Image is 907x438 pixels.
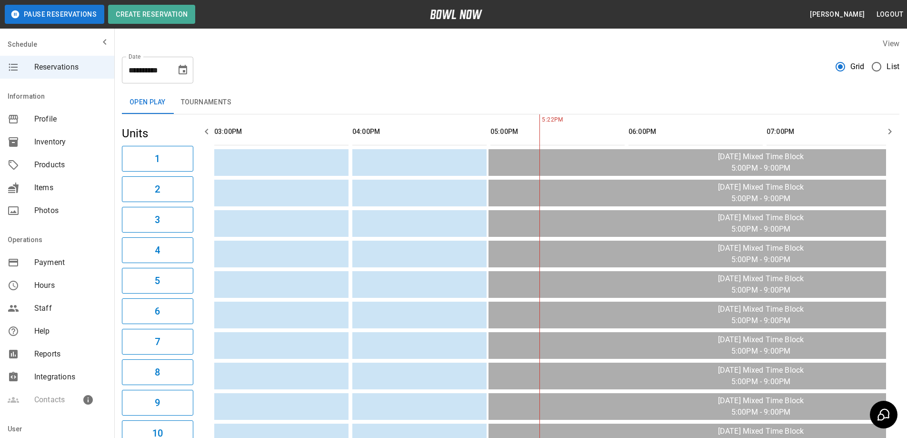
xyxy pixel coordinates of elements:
div: inventory tabs [122,91,899,114]
h6: 7 [155,334,160,349]
th: 03:00PM [214,118,349,145]
button: 3 [122,207,193,233]
button: [PERSON_NAME] [806,6,868,23]
img: logo [430,10,482,19]
span: Reservations [34,61,107,73]
button: Open Play [122,91,173,114]
th: 04:00PM [352,118,487,145]
span: Inventory [34,136,107,148]
span: Payment [34,257,107,268]
h5: Units [122,126,193,141]
th: 06:00PM [628,118,763,145]
span: Items [34,182,107,194]
button: 7 [122,329,193,355]
button: 6 [122,298,193,324]
button: Logout [873,6,907,23]
h6: 6 [155,304,160,319]
h6: 3 [155,212,160,227]
span: Profile [34,113,107,125]
button: Choose date, selected date is Sep 14, 2025 [173,61,192,80]
span: Reports [34,348,107,360]
th: 05:00PM [490,118,625,145]
button: 9 [122,390,193,416]
span: 5:22PM [539,115,542,125]
span: List [887,61,899,72]
h6: 8 [155,365,160,380]
span: Products [34,159,107,171]
span: Grid [850,61,865,72]
h6: 9 [155,395,160,410]
h6: 4 [155,243,160,258]
button: 5 [122,268,193,294]
button: 4 [122,237,193,263]
span: Photos [34,205,107,216]
h6: 1 [155,151,160,166]
button: Pause Reservations [5,5,104,24]
button: 1 [122,146,193,172]
h6: 2 [155,182,160,197]
button: 2 [122,176,193,202]
span: Integrations [34,371,107,383]
button: Tournaments [173,91,239,114]
label: View [883,39,899,48]
button: Create Reservation [108,5,195,24]
span: Hours [34,280,107,291]
h6: 5 [155,273,160,288]
button: 8 [122,359,193,385]
span: Help [34,326,107,337]
span: Staff [34,303,107,314]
